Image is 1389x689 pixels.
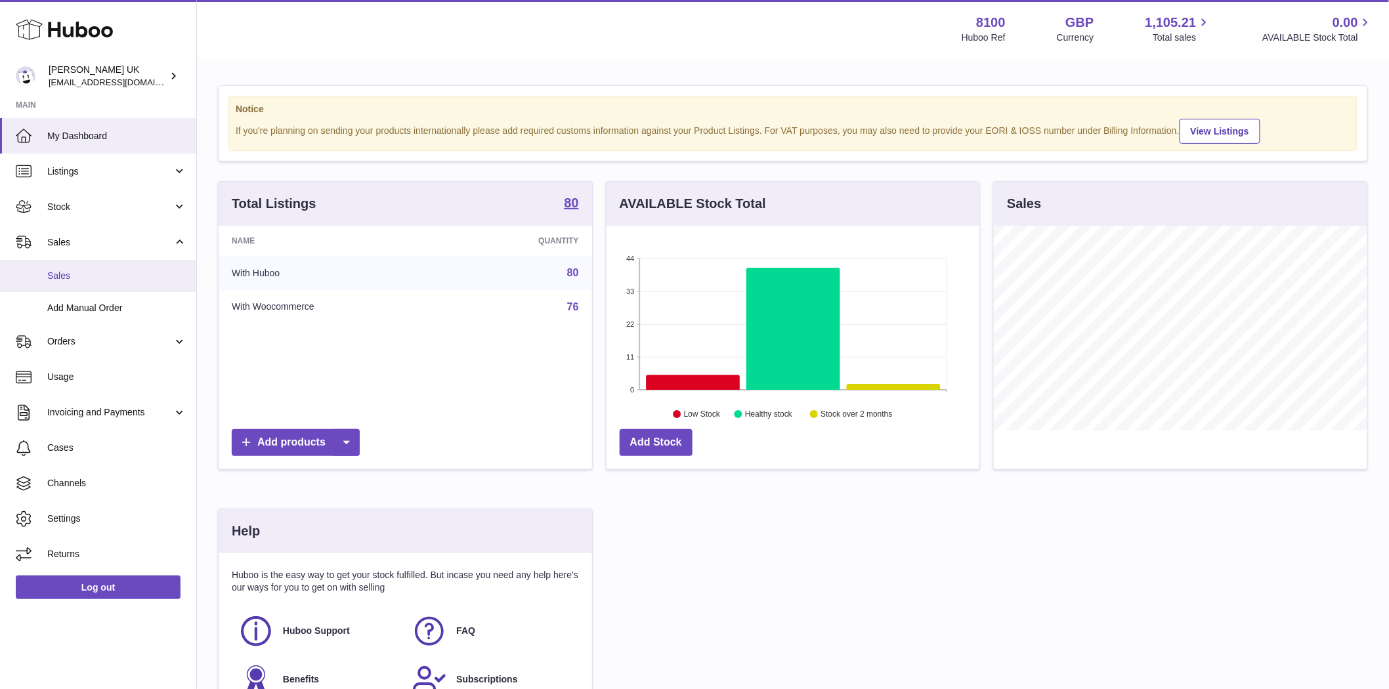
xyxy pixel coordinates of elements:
[684,410,721,419] text: Low Stock
[47,371,186,383] span: Usage
[47,335,173,348] span: Orders
[456,625,475,637] span: FAQ
[232,569,579,594] p: Huboo is the easy way to get your stock fulfilled. But incase you need any help here's our ways f...
[626,320,634,328] text: 22
[47,442,186,454] span: Cases
[745,410,793,419] text: Healthy stock
[219,226,450,256] th: Name
[49,64,167,89] div: [PERSON_NAME] UK
[1153,31,1211,44] span: Total sales
[1262,14,1373,44] a: 0.00 AVAILABLE Stock Total
[962,31,1006,44] div: Huboo Ref
[16,575,181,599] a: Log out
[1065,14,1094,31] strong: GBP
[567,267,579,278] a: 80
[219,290,450,324] td: With Woocommerce
[47,165,173,178] span: Listings
[238,614,398,649] a: Huboo Support
[1180,119,1260,144] a: View Listings
[236,103,1350,115] strong: Notice
[626,353,634,361] text: 11
[49,77,193,87] span: [EMAIL_ADDRESS][DOMAIN_NAME]
[47,548,186,560] span: Returns
[47,236,173,249] span: Sales
[1145,14,1197,31] span: 1,105.21
[450,226,592,256] th: Quantity
[47,270,186,282] span: Sales
[412,614,572,649] a: FAQ
[564,196,578,212] a: 80
[232,522,260,540] h3: Help
[232,429,360,456] a: Add products
[1262,31,1373,44] span: AVAILABLE Stock Total
[630,386,634,394] text: 0
[283,673,319,686] span: Benefits
[47,201,173,213] span: Stock
[219,256,450,290] td: With Huboo
[456,673,517,686] span: Subscriptions
[47,302,186,314] span: Add Manual Order
[1333,14,1358,31] span: 0.00
[47,130,186,142] span: My Dashboard
[1057,31,1094,44] div: Currency
[232,195,316,213] h3: Total Listings
[626,287,634,295] text: 33
[620,429,693,456] a: Add Stock
[567,301,579,312] a: 76
[283,625,350,637] span: Huboo Support
[236,117,1350,144] div: If you're planning on sending your products internationally please add required customs informati...
[626,255,634,262] text: 44
[47,406,173,419] span: Invoicing and Payments
[47,512,186,525] span: Settings
[1007,195,1041,213] h3: Sales
[564,196,578,209] strong: 80
[976,14,1006,31] strong: 8100
[47,477,186,490] span: Channels
[620,195,766,213] h3: AVAILABLE Stock Total
[1145,14,1212,44] a: 1,105.21 Total sales
[821,410,892,419] text: Stock over 2 months
[16,66,35,86] img: internalAdmin-8100@internal.huboo.com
